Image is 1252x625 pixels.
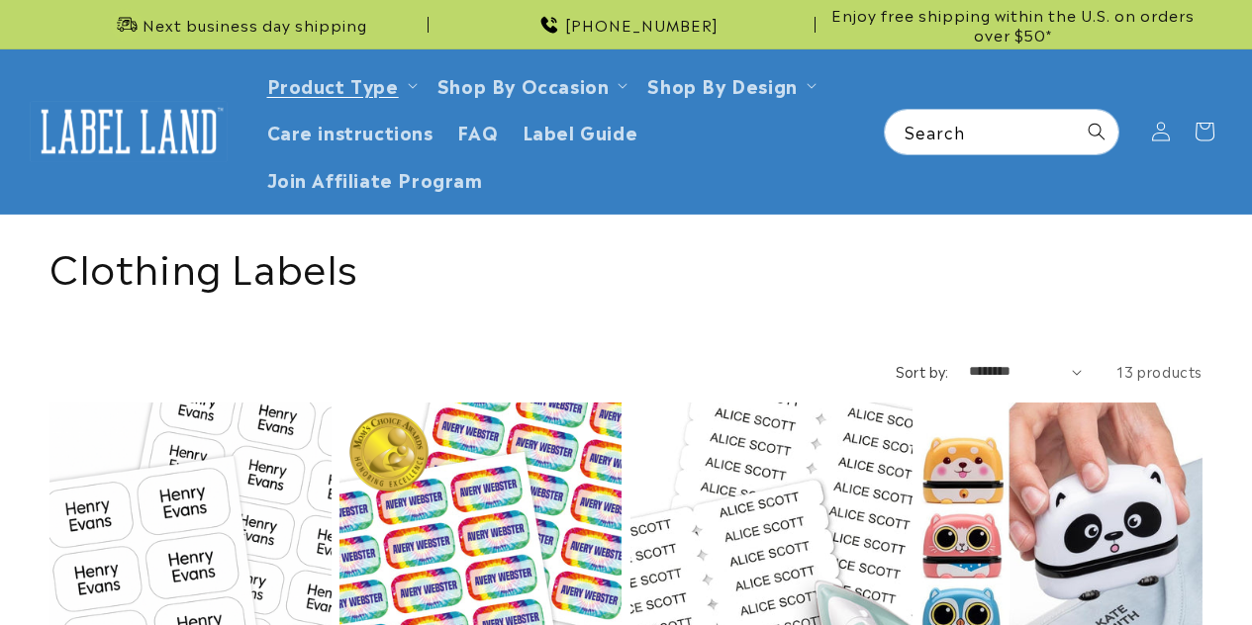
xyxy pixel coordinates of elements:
span: 13 products [1116,361,1203,381]
a: Shop By Design [647,71,797,98]
button: Search [1075,110,1118,153]
span: Enjoy free shipping within the U.S. on orders over $50* [823,5,1203,44]
summary: Product Type [255,61,426,108]
span: Shop By Occasion [437,73,610,96]
a: FAQ [445,108,511,154]
span: [PHONE_NUMBER] [565,15,719,35]
a: Label Land [23,93,236,169]
label: Sort by: [896,361,949,381]
summary: Shop By Design [635,61,823,108]
span: Next business day shipping [143,15,367,35]
h1: Clothing Labels [49,239,1203,291]
a: Label Guide [511,108,650,154]
span: Care instructions [267,120,433,142]
img: Label Land [30,101,228,162]
span: Label Guide [523,120,638,142]
a: Care instructions [255,108,445,154]
a: Join Affiliate Program [255,155,495,202]
summary: Shop By Occasion [426,61,636,108]
a: Product Type [267,71,399,98]
span: FAQ [457,120,499,142]
span: Join Affiliate Program [267,167,483,190]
